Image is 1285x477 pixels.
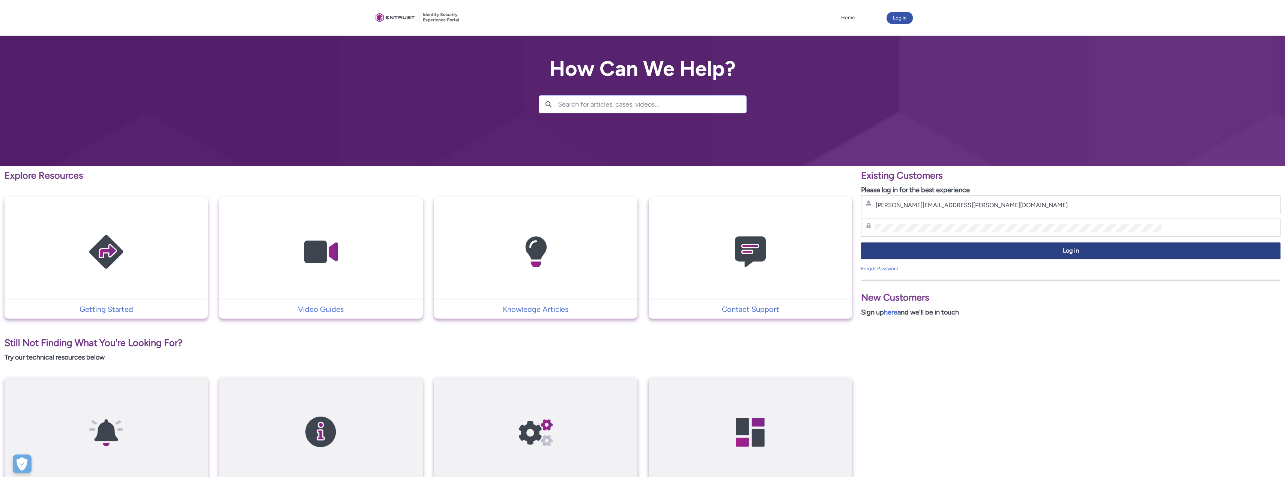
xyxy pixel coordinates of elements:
[438,304,634,315] p: Knowledge Articles
[219,304,422,315] a: Video Guides
[5,336,852,350] p: Still Not Finding What You're Looking For?
[71,212,142,292] img: Getting Started
[861,242,1280,259] button: Log in
[500,212,571,292] img: Knowledge Articles
[285,392,356,472] img: SDK Release Notes
[539,96,558,113] button: Search
[652,304,848,315] p: Contact Support
[13,454,32,473] div: Cookie Preferences
[5,352,852,363] p: Try our technical resources below
[71,392,142,472] img: API Release Notes
[875,201,1162,209] input: Username
[861,307,1280,317] p: Sign up and we'll be in touch
[434,304,637,315] a: Knowledge Articles
[861,185,1280,195] p: Please log in for the best experience
[5,169,852,183] p: Explore Resources
[558,96,746,113] input: Search for articles, cases, videos...
[715,392,786,472] img: Developer Hub
[5,304,208,315] a: Getting Started
[884,308,897,316] a: here
[861,169,1280,183] p: Existing Customers
[715,212,786,292] img: Contact Support
[839,12,857,23] a: Home
[223,304,419,315] p: Video Guides
[866,247,1276,255] span: Log in
[539,57,747,80] h2: How Can We Help?
[285,212,356,292] img: Video Guides
[861,266,899,271] a: Forgot Password
[13,454,32,473] button: Open Preferences
[8,304,204,315] p: Getting Started
[500,392,571,472] img: API Reference
[861,290,1280,305] p: New Customers
[887,12,913,24] button: Log in
[649,304,852,315] a: Contact Support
